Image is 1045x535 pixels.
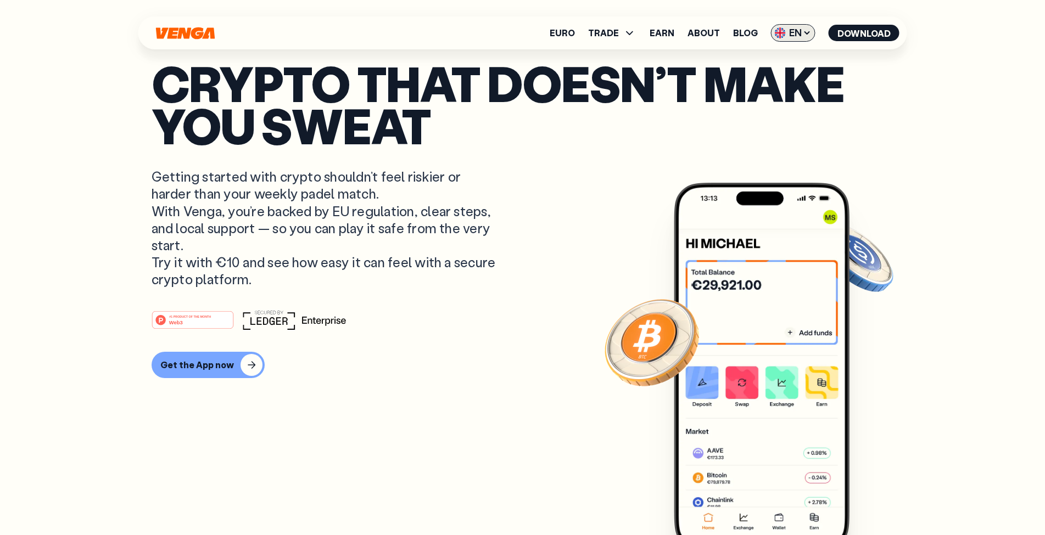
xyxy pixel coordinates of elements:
a: #1 PRODUCT OF THE MONTHWeb3 [152,317,234,331]
a: Get the App now [152,352,894,378]
img: USDC coin [817,218,896,297]
p: Getting started with crypto shouldn’t feel riskier or harder than your weekly padel match. With V... [152,168,499,288]
a: Euro [550,29,575,37]
img: Bitcoin [602,292,701,391]
span: TRADE [588,26,636,40]
svg: Home [155,27,216,40]
div: Get the App now [160,359,234,370]
p: Crypto that doesn’t make you sweat [152,62,894,146]
tspan: #1 PRODUCT OF THE MONTH [169,314,211,318]
button: Get the App now [152,352,265,378]
img: flag-uk [775,27,786,38]
tspan: Web3 [169,319,182,325]
a: About [688,29,720,37]
a: Earn [650,29,674,37]
span: EN [771,24,815,42]
a: Blog [733,29,758,37]
span: TRADE [588,29,619,37]
button: Download [829,25,899,41]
